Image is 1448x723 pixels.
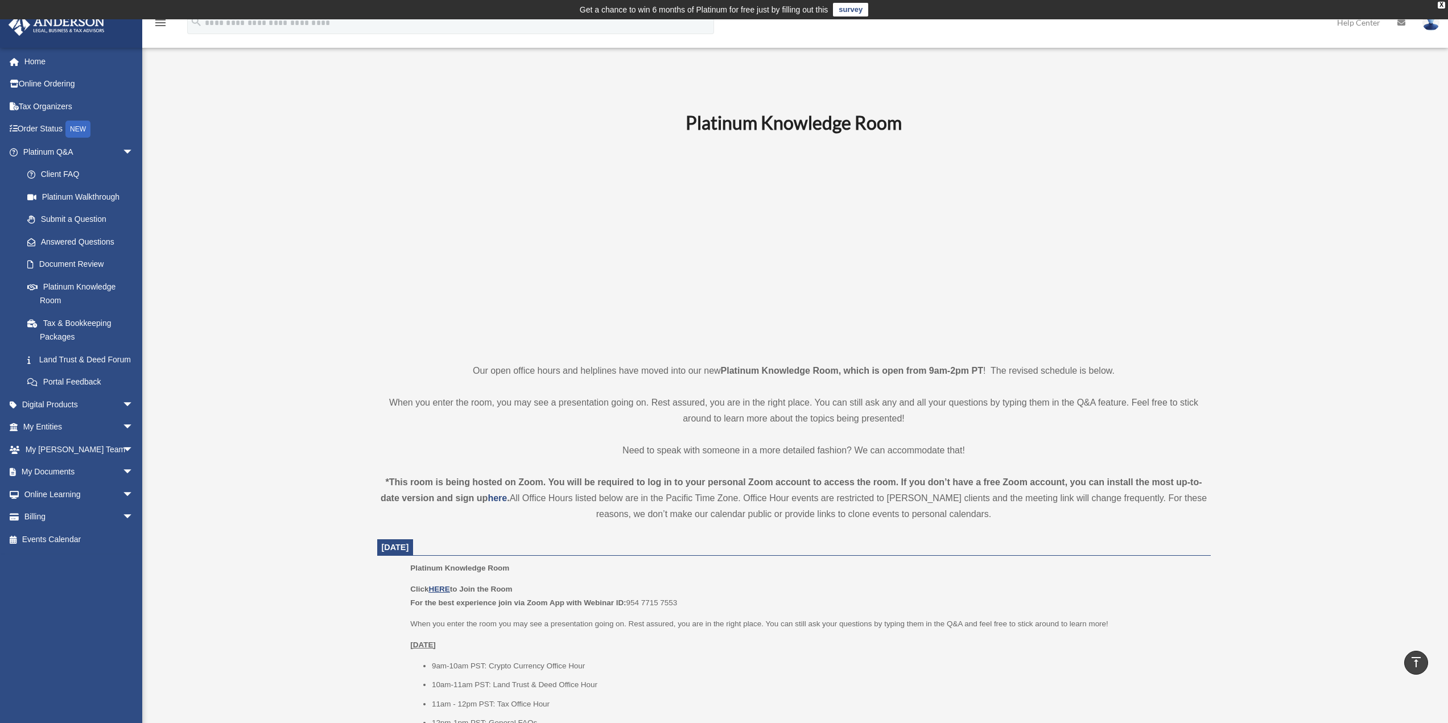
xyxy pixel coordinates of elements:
[1422,14,1439,31] img: User Pic
[8,461,151,484] a: My Documentsarrow_drop_down
[1409,655,1423,669] i: vertical_align_top
[8,50,151,73] a: Home
[8,141,151,163] a: Platinum Q&Aarrow_drop_down
[122,438,145,461] span: arrow_drop_down
[16,208,151,231] a: Submit a Question
[1438,2,1445,9] div: close
[623,150,964,342] iframe: 231110_Toby_KnowledgeRoom
[122,483,145,506] span: arrow_drop_down
[377,395,1211,427] p: When you enter the room, you may see a presentation going on. Rest assured, you are in the right ...
[122,461,145,484] span: arrow_drop_down
[382,543,409,552] span: [DATE]
[190,15,203,28] i: search
[410,585,512,593] b: Click to Join the Room
[410,617,1202,631] p: When you enter the room you may see a presentation going on. Rest assured, you are in the right p...
[721,366,983,375] strong: Platinum Knowledge Room, which is open from 9am-2pm PT
[410,598,626,607] b: For the best experience join via Zoom App with Webinar ID:
[122,393,145,416] span: arrow_drop_down
[16,348,151,371] a: Land Trust & Deed Forum
[8,95,151,118] a: Tax Organizers
[8,483,151,506] a: Online Learningarrow_drop_down
[410,564,509,572] span: Platinum Knowledge Room
[432,659,1203,673] li: 9am-10am PST: Crypto Currency Office Hour
[833,3,868,16] a: survey
[154,20,167,30] a: menu
[122,141,145,164] span: arrow_drop_down
[410,641,436,649] u: [DATE]
[432,697,1203,711] li: 11am - 12pm PST: Tax Office Hour
[16,163,151,186] a: Client FAQ
[377,443,1211,458] p: Need to speak with someone in a more detailed fashion? We can accommodate that!
[381,477,1202,503] strong: *This room is being hosted on Zoom. You will be required to log in to your personal Zoom account ...
[16,275,145,312] a: Platinum Knowledge Room
[8,118,151,141] a: Order StatusNEW
[1404,651,1428,675] a: vertical_align_top
[16,253,151,276] a: Document Review
[8,438,151,461] a: My [PERSON_NAME] Teamarrow_drop_down
[410,582,1202,609] p: 954 7715 7553
[16,185,151,208] a: Platinum Walkthrough
[16,312,151,348] a: Tax & Bookkeeping Packages
[8,393,151,416] a: Digital Productsarrow_drop_down
[154,16,167,30] i: menu
[122,506,145,529] span: arrow_drop_down
[5,14,108,36] img: Anderson Advisors Platinum Portal
[507,493,509,503] strong: .
[122,416,145,439] span: arrow_drop_down
[686,111,902,134] b: Platinum Knowledge Room
[8,416,151,439] a: My Entitiesarrow_drop_down
[16,230,151,253] a: Answered Questions
[16,371,151,394] a: Portal Feedback
[432,678,1203,692] li: 10am-11am PST: Land Trust & Deed Office Hour
[428,585,449,593] a: HERE
[580,3,828,16] div: Get a chance to win 6 months of Platinum for free just by filling out this
[65,121,90,138] div: NEW
[488,493,507,503] a: here
[377,474,1211,522] div: All Office Hours listed below are in the Pacific Time Zone. Office Hour events are restricted to ...
[8,506,151,528] a: Billingarrow_drop_down
[8,528,151,551] a: Events Calendar
[8,73,151,96] a: Online Ordering
[377,363,1211,379] p: Our open office hours and helplines have moved into our new ! The revised schedule is below.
